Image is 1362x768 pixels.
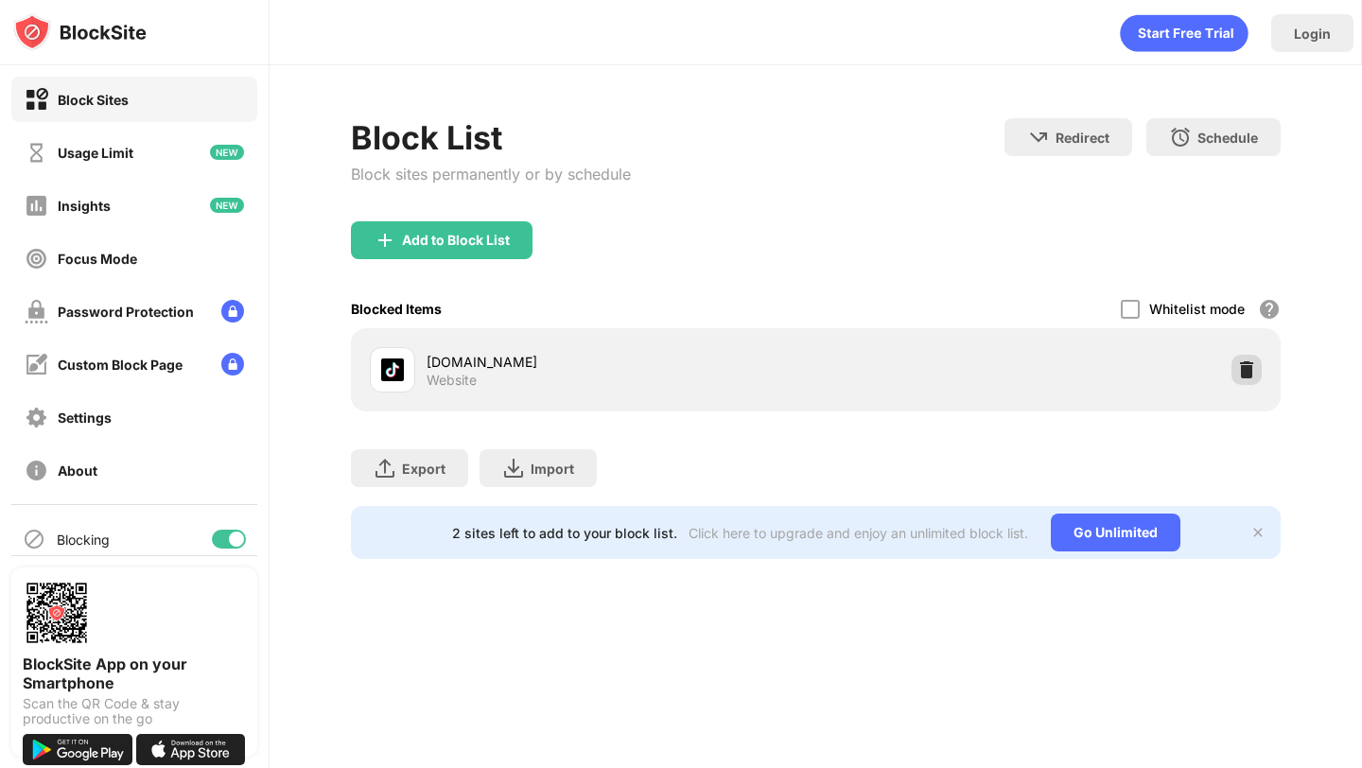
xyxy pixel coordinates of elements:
img: options-page-qr-code.png [23,579,91,647]
div: [DOMAIN_NAME] [427,352,815,372]
img: time-usage-off.svg [25,141,48,165]
img: about-off.svg [25,459,48,482]
div: Click here to upgrade and enjoy an unlimited block list. [689,525,1028,541]
div: Blocked Items [351,301,442,317]
div: Custom Block Page [58,357,183,373]
img: download-on-the-app-store.svg [136,734,246,765]
img: new-icon.svg [210,198,244,213]
div: Block sites permanently or by schedule [351,165,631,183]
img: logo-blocksite.svg [13,13,147,51]
div: Schedule [1197,130,1258,146]
img: settings-off.svg [25,406,48,429]
div: Block List [351,118,631,157]
div: Insights [58,198,111,214]
div: About [58,463,97,479]
div: 2 sites left to add to your block list. [452,525,677,541]
img: password-protection-off.svg [25,300,48,323]
div: Blocking [57,532,110,548]
div: Block Sites [58,92,129,108]
div: Whitelist mode [1149,301,1245,317]
img: block-on.svg [25,88,48,112]
img: x-button.svg [1250,525,1266,540]
img: get-it-on-google-play.svg [23,734,132,765]
div: Add to Block List [402,233,510,248]
div: BlockSite App on your Smartphone [23,655,246,692]
img: new-icon.svg [210,145,244,160]
div: Import [531,461,574,477]
div: Scan the QR Code & stay productive on the go [23,696,246,726]
img: focus-off.svg [25,247,48,271]
div: Website [427,372,477,389]
div: Export [402,461,445,477]
img: customize-block-page-off.svg [25,353,48,376]
div: Password Protection [58,304,194,320]
img: lock-menu.svg [221,353,244,375]
img: lock-menu.svg [221,300,244,323]
img: blocking-icon.svg [23,528,45,550]
div: Usage Limit [58,145,133,161]
div: Redirect [1056,130,1109,146]
div: Focus Mode [58,251,137,267]
div: Go Unlimited [1051,514,1180,551]
img: insights-off.svg [25,194,48,218]
div: animation [1120,14,1248,52]
img: favicons [381,358,404,381]
div: Login [1294,26,1331,42]
div: Settings [58,410,112,426]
